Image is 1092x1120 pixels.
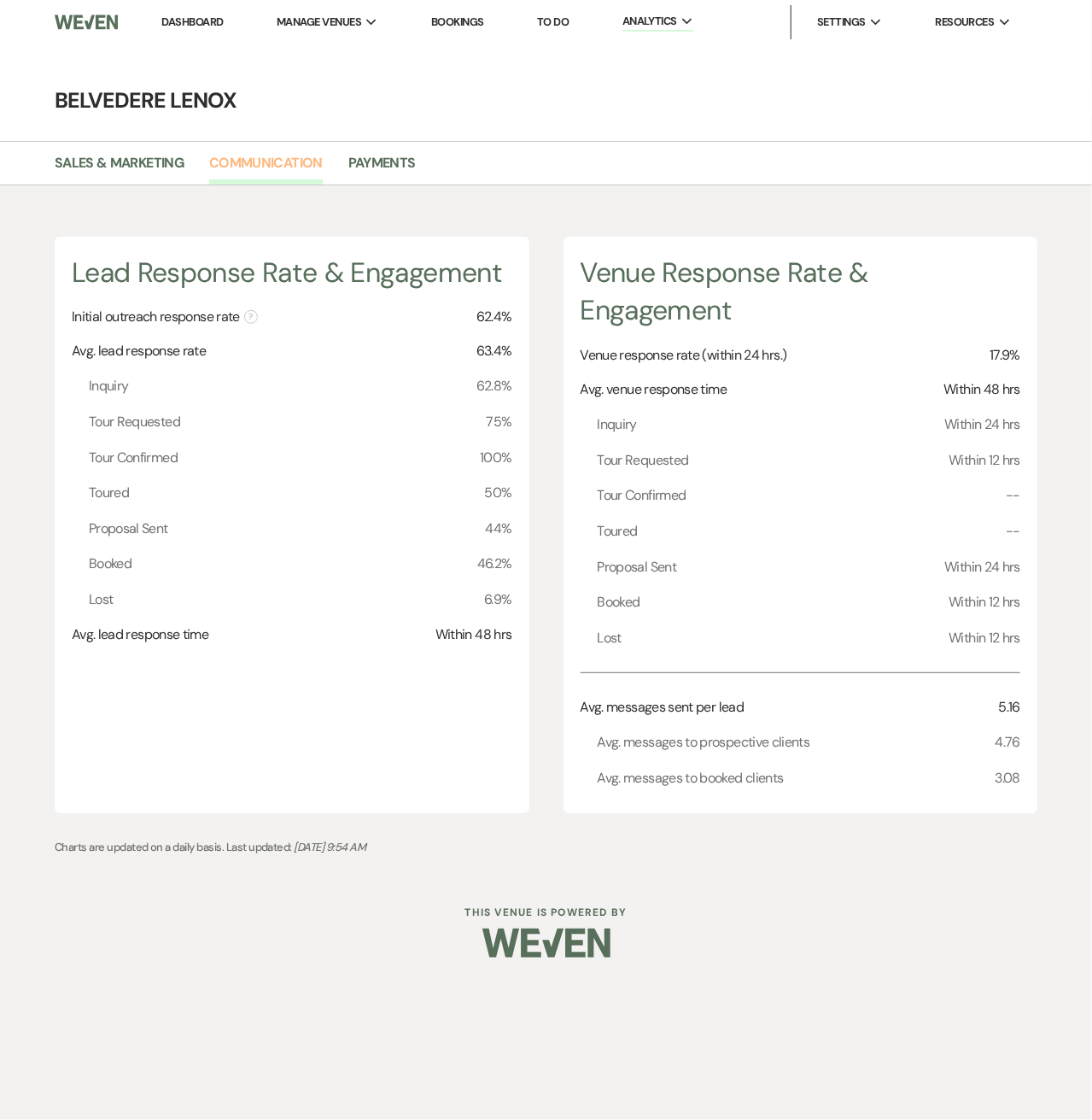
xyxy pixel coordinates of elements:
[277,14,361,31] span: Manage Venues
[935,14,994,31] span: Resources
[598,520,638,542] span: Toured
[1006,484,1020,507] span: --
[598,591,640,613] span: Booked
[72,254,512,292] h4: Lead Response Rate & Engagement
[622,13,677,30] span: Analytics
[990,345,1020,366] span: 17.9%
[55,4,118,40] img: Weven Logo
[581,697,745,718] span: Avg. messages sent per lead
[944,556,1020,578] span: Within 24 hrs
[476,375,512,397] span: 62.8%
[598,731,810,754] span: Avg. messages to prospective clients
[89,411,180,433] span: Tour Requested
[477,553,512,575] span: 46.2%
[598,484,686,507] span: Tour Confirmed
[72,341,206,361] span: Avg. lead response rate
[999,697,1020,718] span: 5.16
[55,152,184,185] a: Sales & Marketing
[581,254,1021,331] h4: Venue Response Rate & Engagement
[89,553,131,575] span: Booked
[476,341,512,361] span: 63.4%
[581,345,787,366] span: Venue response rate (within 24 hrs.)
[581,379,727,400] span: Avg. venue response time
[485,518,511,540] span: 44%
[209,152,323,185] a: Communication
[484,482,511,504] span: 50%
[244,310,258,324] span: ?
[598,556,677,578] span: Proposal Sent
[482,913,610,973] img: Weven Logo
[89,375,129,397] span: Inquiry
[484,589,511,611] span: 6.9%
[72,307,258,327] span: Initial outreach response rate
[949,449,1020,472] span: Within 12 hrs
[476,307,512,327] span: 62.4%
[598,767,784,789] span: Avg. messages to booked clients
[486,411,511,433] span: 75%
[996,731,1020,754] span: 4.76
[89,482,129,504] span: Toured
[89,589,113,611] span: Lost
[996,767,1020,789] span: 3.08
[431,15,484,29] a: Bookings
[598,413,638,436] span: Inquiry
[949,627,1020,649] span: Within 12 hrs
[944,413,1020,436] span: Within 24 hrs
[817,14,866,31] span: Settings
[598,449,689,472] span: Tour Requested
[1006,520,1020,542] span: --
[89,447,178,469] span: Tour Confirmed
[348,152,416,185] a: Payments
[294,840,365,854] span: [DATE] 9:54 AM
[89,518,168,540] span: Proposal Sent
[435,625,512,645] span: Within 48 hrs
[72,625,208,645] span: Avg. lead response time
[598,627,622,649] span: Lost
[480,447,511,469] span: 100%
[943,379,1020,400] span: Within 48 hrs
[161,15,223,29] a: Dashboard
[949,591,1020,613] span: Within 12 hrs
[537,15,569,29] a: To Do
[55,839,1037,857] p: Charts are updated on a daily basis. Last updated:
